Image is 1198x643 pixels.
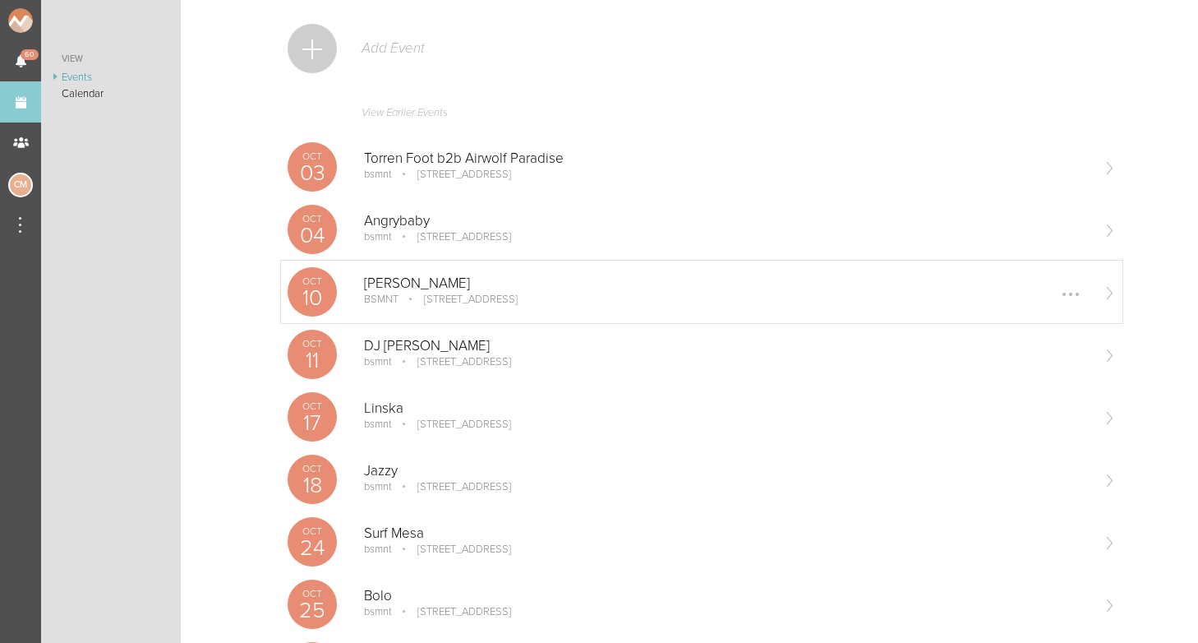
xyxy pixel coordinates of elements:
[288,214,337,224] p: Oct
[394,605,511,618] p: [STREET_ADDRESS]
[8,8,101,33] img: NOMAD
[8,173,33,197] div: Charlie McGinley
[364,588,1090,604] p: Bolo
[288,151,337,161] p: Oct
[394,418,511,431] p: [STREET_ADDRESS]
[288,162,337,184] p: 03
[288,412,337,434] p: 17
[394,230,511,243] p: [STREET_ADDRESS]
[364,418,392,431] p: bsmnt
[288,589,337,599] p: Oct
[364,525,1090,542] p: Surf Mesa
[364,213,1090,229] p: Angrybaby
[288,98,1116,136] a: View Earlier Events
[364,275,1090,292] p: [PERSON_NAME]
[364,480,392,493] p: bsmnt
[288,537,337,559] p: 24
[288,464,337,474] p: Oct
[364,543,392,556] p: bsmnt
[364,293,399,306] p: BSMNT
[394,480,511,493] p: [STREET_ADDRESS]
[364,168,392,181] p: bsmnt
[41,86,181,102] a: Calendar
[288,224,337,247] p: 04
[288,276,337,286] p: Oct
[288,599,337,622] p: 25
[364,338,1090,354] p: DJ [PERSON_NAME]
[364,463,1090,479] p: Jazzy
[364,150,1090,167] p: Torren Foot b2b Airwolf Paradise
[288,287,337,309] p: 10
[364,355,392,368] p: bsmnt
[394,355,511,368] p: [STREET_ADDRESS]
[288,474,337,497] p: 18
[364,230,392,243] p: bsmnt
[288,349,337,372] p: 11
[364,400,1090,417] p: Linska
[288,526,337,536] p: Oct
[288,339,337,349] p: Oct
[288,401,337,411] p: Oct
[364,605,392,618] p: bsmnt
[41,69,181,86] a: Events
[394,543,511,556] p: [STREET_ADDRESS]
[394,168,511,181] p: [STREET_ADDRESS]
[401,293,518,306] p: [STREET_ADDRESS]
[360,40,425,57] p: Add Event
[41,49,181,69] a: View
[21,49,39,60] span: 60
